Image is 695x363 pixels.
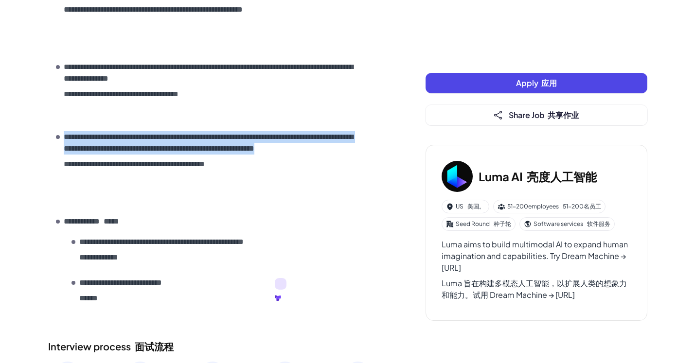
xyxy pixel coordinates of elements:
[442,278,627,300] font: Luma 旨在构建多模态人工智能，以扩展人类的想象力和能力。试用 Dream Machine → [URL]
[494,220,511,227] font: 种子轮
[442,161,473,192] img: Lu
[516,78,557,88] span: Apply
[519,217,615,231] div: Software services
[548,110,579,120] font: 共享作业
[563,203,601,210] font: 51-200名员工
[587,220,610,227] font: 软件服务
[527,169,597,184] font: 亮度人工智能
[442,239,631,305] div: Luma aims to build multimodal AI to expand human imagination and capabilities. Try Dream Machine ...
[135,340,174,352] font: 面试流程
[442,200,489,213] div: US
[426,73,647,93] button: Apply 应用
[426,105,647,125] button: Share Job 共享作业
[509,110,579,120] span: Share Job
[467,203,485,210] font: 美国。
[442,217,516,231] div: Seed Round
[48,339,387,354] h2: Interview process
[479,168,597,185] h3: Luma AI
[541,78,557,88] font: 应用
[493,200,606,213] div: 51-200 employees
